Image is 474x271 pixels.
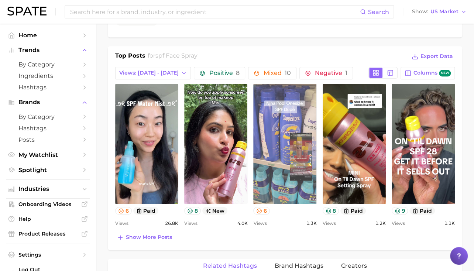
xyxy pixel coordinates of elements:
[119,70,179,76] span: Views: [DATE] - [DATE]
[6,164,90,176] a: Spotlight
[6,213,90,224] a: Help
[237,219,247,228] span: 4.0k
[409,207,435,215] button: paid
[6,134,90,145] a: Posts
[18,84,78,91] span: Hashtags
[6,149,90,161] a: My Watchlist
[285,69,291,76] span: 10
[401,67,455,79] button: Columnsnew
[412,10,428,14] span: Show
[7,7,47,16] img: SPATE
[18,186,78,192] span: Industries
[115,232,174,243] button: Show more posts
[439,70,451,77] span: new
[6,82,90,93] a: Hashtags
[413,70,451,77] span: Columns
[6,123,90,134] a: Hashtags
[340,207,366,215] button: paid
[148,51,197,62] h2: for
[323,207,339,215] button: 8
[6,70,90,82] a: Ingredients
[306,219,317,228] span: 1.3k
[430,10,458,14] span: US Market
[253,207,270,215] button: 6
[341,263,367,269] span: Creators
[392,207,408,215] button: 9
[18,47,78,54] span: Trends
[18,113,78,120] span: by Category
[368,8,389,16] span: Search
[410,7,468,17] button: ShowUS Market
[18,216,78,222] span: Help
[323,219,336,228] span: Views
[275,263,323,269] span: Brand Hashtags
[115,219,128,228] span: Views
[6,45,90,56] button: Trends
[69,6,360,18] input: Search here for a brand, industry, or ingredient
[18,201,78,207] span: Onboarding Videos
[410,51,455,62] button: Export Data
[203,263,257,269] span: Related Hashtags
[202,207,228,215] span: new
[115,51,145,62] h1: Top Posts
[6,30,90,41] a: Home
[6,183,90,195] button: Industries
[115,207,132,215] button: 6
[18,230,78,237] span: Product Releases
[315,70,347,76] span: Negative
[18,251,78,258] span: Settings
[345,69,347,76] span: 1
[444,219,455,228] span: 1.1k
[18,136,78,143] span: Posts
[18,151,78,158] span: My Watchlist
[6,249,90,260] a: Settings
[18,167,78,174] span: Spotlight
[184,207,201,215] button: 8
[420,53,453,59] span: Export Data
[184,219,197,228] span: Views
[6,97,90,108] button: Brands
[18,72,78,79] span: Ingredients
[126,234,172,240] span: Show more posts
[253,219,267,228] span: Views
[6,111,90,123] a: by Category
[18,99,78,106] span: Brands
[375,219,386,228] span: 1.2k
[133,207,159,215] button: paid
[155,52,197,59] span: spf face spray
[392,219,405,228] span: Views
[6,199,90,210] a: Onboarding Videos
[236,69,240,76] span: 8
[264,70,291,76] span: Mixed
[165,219,178,228] span: 26.8k
[6,59,90,70] a: by Category
[18,32,78,39] span: Home
[209,70,240,76] span: Positive
[6,228,90,239] a: Product Releases
[18,61,78,68] span: by Category
[18,125,78,132] span: Hashtags
[115,67,191,79] button: Views: [DATE] - [DATE]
